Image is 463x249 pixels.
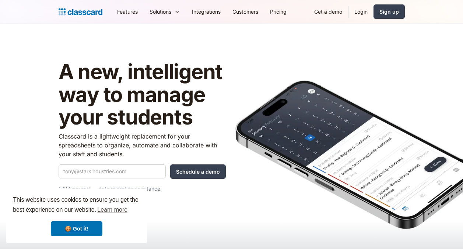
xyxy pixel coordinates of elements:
[379,8,399,16] div: Sign up
[373,4,405,19] a: Sign up
[186,3,227,20] a: Integrations
[51,221,102,236] a: dismiss cookie message
[348,3,373,20] a: Login
[227,3,264,20] a: Customers
[150,8,171,16] div: Solutions
[96,204,129,215] a: learn more about cookies
[308,3,348,20] a: Get a demo
[59,184,226,193] p: 24/7 support — data migration assistance.
[111,3,144,20] a: Features
[59,61,226,129] h1: A new, intelligent way to manage your students
[59,164,226,179] form: Quick Demo Form
[59,132,226,158] p: Classcard is a lightweight replacement for your spreadsheets to organize, automate and collaborat...
[6,188,147,243] div: cookieconsent
[59,164,166,178] input: tony@starkindustries.com
[59,7,102,17] a: Logo
[13,195,140,215] span: This website uses cookies to ensure you get the best experience on our website.
[170,164,226,179] input: Schedule a demo
[264,3,292,20] a: Pricing
[144,3,186,20] div: Solutions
